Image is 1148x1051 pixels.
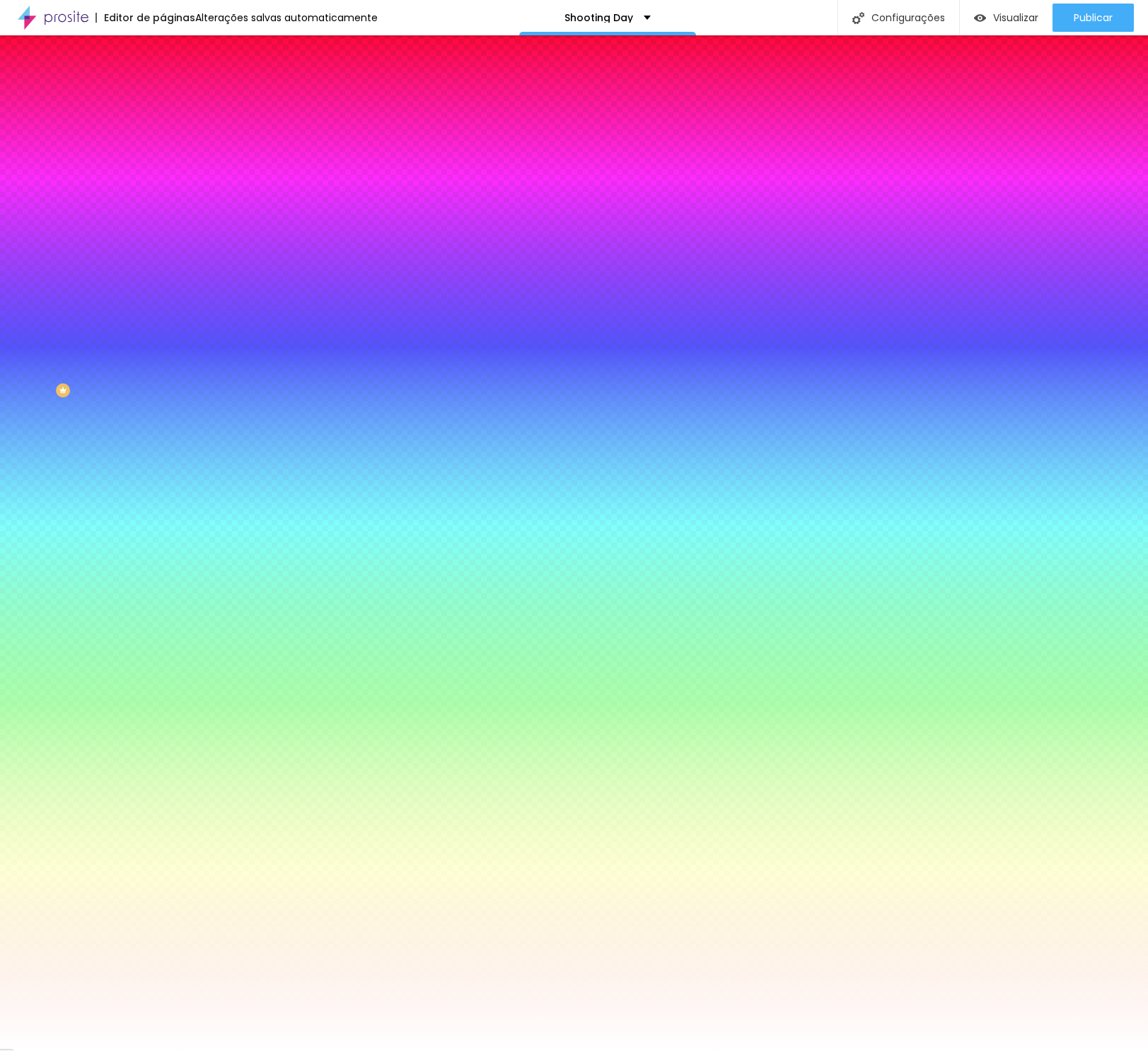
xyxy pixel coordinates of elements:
[195,13,378,23] div: Alterações salvas automaticamente
[974,12,986,24] img: view-1.svg
[960,4,1053,32] button: Visualizar
[95,13,195,23] div: Editor de páginas
[993,12,1038,23] span: Visualizar
[1053,4,1134,32] button: Publicar
[564,13,633,23] p: Shooting Day
[1074,12,1113,23] span: Publicar
[852,12,864,24] img: Icone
